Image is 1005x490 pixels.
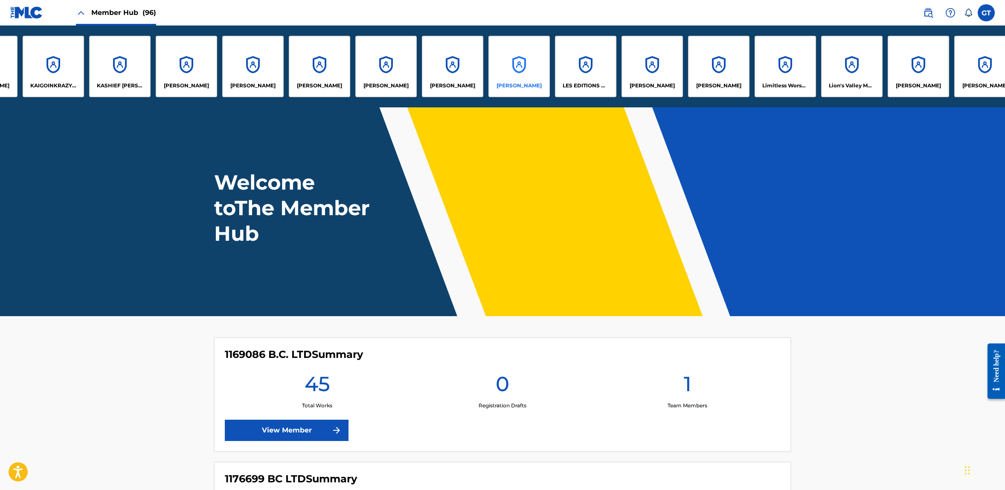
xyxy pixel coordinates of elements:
[696,82,741,89] p: Lillian Phyllis Davies
[76,8,86,18] img: Close
[89,36,151,97] a: AccountsKASHIEF [PERSON_NAME]
[981,337,1005,406] iframe: Resource Center
[225,473,357,485] h4: 1176699 BC LTD
[497,82,542,89] p: Leandre Bergeron-Berube
[23,36,84,97] a: AccountsKAIGOINKRAZY PUBLISHING
[942,4,959,21] div: Help
[355,36,417,97] a: Accounts[PERSON_NAME]
[923,8,933,18] img: search
[225,348,363,361] h4: 1169086 B.C. LTD
[688,36,749,97] a: Accounts[PERSON_NAME]
[331,425,342,435] img: f7272a7cc735f4ea7f67.svg
[363,82,409,89] p: Kristi Lane Sinclair
[30,82,77,89] p: KAIGOINKRAZY PUBLISHING
[964,9,973,17] div: Notifications
[10,6,43,19] img: MLC Logo
[302,402,332,409] p: Total Works
[920,4,937,21] a: Public Search
[97,82,143,89] p: KASHIEF MERRICK HANSON
[488,36,550,97] a: Accounts[PERSON_NAME]
[888,36,949,97] a: Accounts[PERSON_NAME]
[829,82,875,89] p: Lion's Valley Music Inc.
[622,36,683,97] a: Accounts[PERSON_NAME]
[945,8,956,18] img: help
[555,36,616,97] a: AccountsLES EDITIONS BIG BOY INC.
[762,82,809,89] p: Limitless Worship Inc.
[222,36,284,97] a: Accounts[PERSON_NAME]
[289,36,350,97] a: Accounts[PERSON_NAME]
[297,82,342,89] p: KERNAL ROBERTS
[668,402,707,409] p: Team Members
[422,36,483,97] a: Accounts[PERSON_NAME]
[821,36,883,97] a: AccountsLion's Valley Music Inc.
[630,82,675,89] p: Lesley James Boulanger
[563,82,609,89] p: LES EDITIONS BIG BOY INC.
[430,82,475,89] p: LAURIE GOLDBLATT
[214,170,374,246] h1: Welcome to The Member Hub
[684,371,691,402] h1: 1
[156,36,217,97] a: Accounts[PERSON_NAME]
[496,371,509,402] h1: 0
[896,82,941,89] p: MALKO JOSEPH-LISSADE
[164,82,209,89] p: KATHERINE XUAN LI
[962,449,1005,490] iframe: Chat Widget
[978,4,995,21] div: User Menu
[479,402,526,409] p: Registration Drafts
[91,8,156,17] span: Member Hub
[965,458,970,483] div: Drag
[142,9,156,17] span: (96)
[225,420,349,441] a: View Member
[230,82,276,89] p: KENT REAGAN WALLACE
[755,36,816,97] a: AccountsLimitless Worship Inc.
[305,371,330,402] h1: 45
